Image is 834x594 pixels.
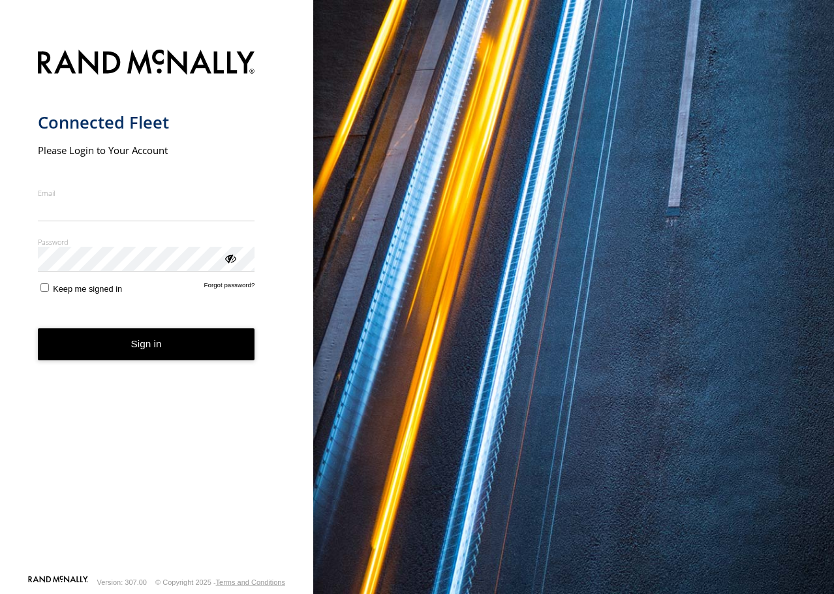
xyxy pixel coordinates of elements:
[40,283,49,292] input: Keep me signed in
[38,42,276,574] form: main
[204,281,255,294] a: Forgot password?
[38,237,255,247] label: Password
[155,578,285,586] div: © Copyright 2025 -
[97,578,147,586] div: Version: 307.00
[216,578,285,586] a: Terms and Conditions
[53,284,122,294] span: Keep me signed in
[223,251,236,264] div: ViewPassword
[28,576,88,589] a: Visit our Website
[38,144,255,157] h2: Please Login to Your Account
[38,112,255,133] h1: Connected Fleet
[38,188,255,198] label: Email
[38,47,255,80] img: Rand McNally
[38,328,255,360] button: Sign in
